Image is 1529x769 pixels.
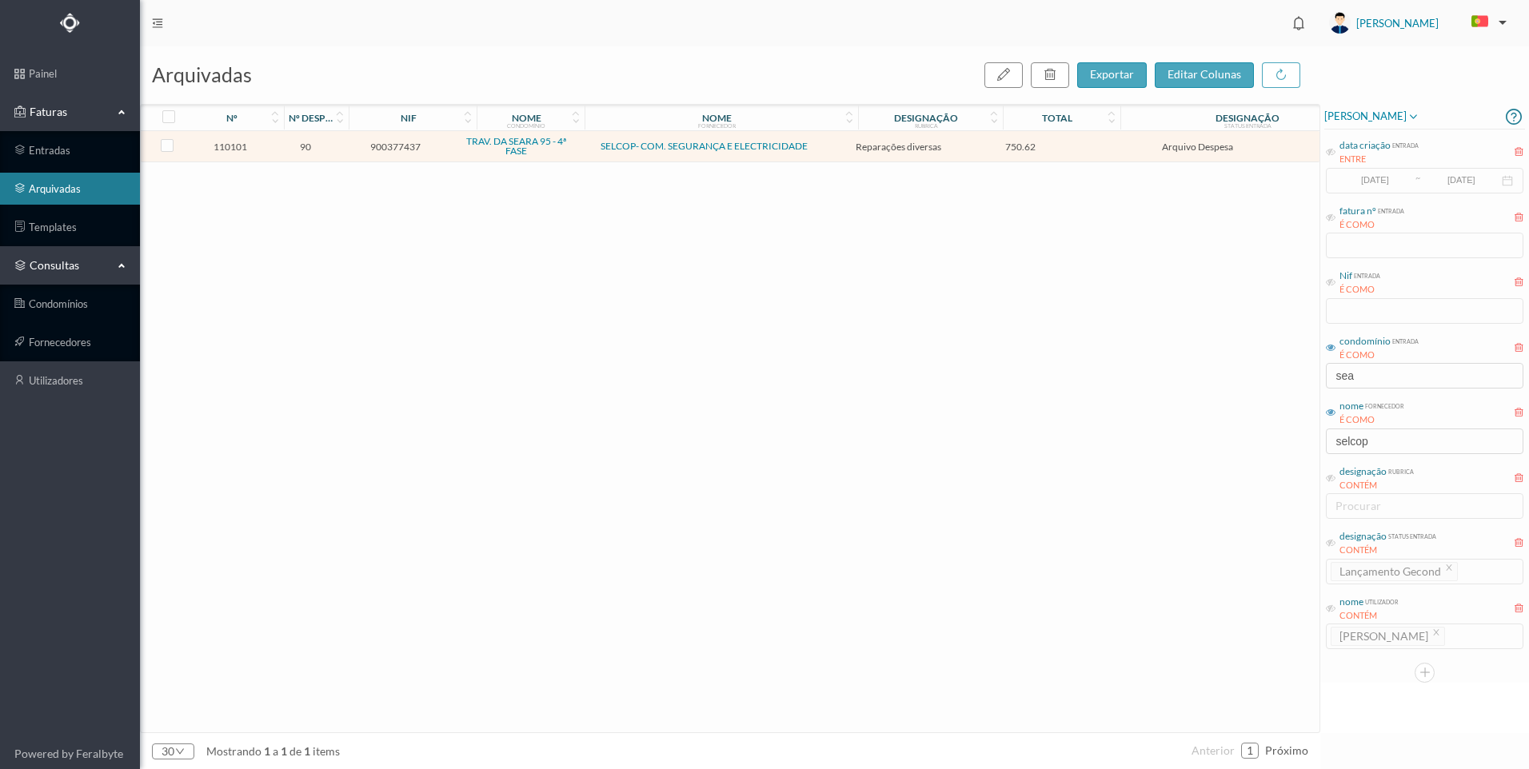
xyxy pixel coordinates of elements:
div: entrada [1376,204,1404,216]
div: 30 [162,739,174,763]
div: É COMO [1339,349,1419,362]
span: arquivadas [152,62,252,86]
span: consultas [30,257,110,273]
div: CONTÉM [1339,479,1414,492]
span: de [289,744,301,758]
div: É COMO [1339,218,1404,232]
button: exportar [1077,62,1147,88]
div: Nif [1339,269,1352,283]
div: total [1042,112,1072,124]
div: nome [702,112,732,124]
div: rubrica [1387,464,1414,476]
div: entrada [1352,269,1380,281]
span: 90 [279,141,332,153]
span: 1 [301,744,313,758]
span: 110101 [190,141,271,153]
div: nome [512,112,541,124]
span: Arquivo Despesa [1080,141,1316,153]
span: [PERSON_NAME] [1324,107,1419,126]
span: exportar [1090,67,1134,81]
div: CONTÉM [1339,609,1399,623]
span: Reparações diversas [835,141,961,153]
span: 750.62 [970,141,1072,153]
div: utilizador [1363,595,1399,607]
div: condomínio [1339,334,1391,349]
img: user_titan3.af2715ee.jpg [1329,12,1351,34]
li: Página Seguinte [1265,738,1308,763]
div: designação [1339,529,1387,544]
div: CONTÉM [1339,544,1436,557]
i: icon: down [174,747,185,756]
span: mostrando [206,744,261,758]
div: data criação [1339,138,1391,153]
div: entrada [1391,334,1419,346]
div: nif [401,112,417,124]
li: Página Anterior [1192,738,1235,763]
span: 1 [278,744,289,758]
span: items [313,744,340,758]
a: SELCOP- COM. SEGURANÇA E ELECTRICIDADE [601,140,808,152]
span: 1 [261,744,273,758]
a: 1 [1242,739,1258,763]
div: É COMO [1339,283,1380,297]
div: rubrica [915,122,938,129]
i: icon: bell [1288,13,1309,34]
div: fornecedor [1363,399,1404,411]
li: 1 [1241,743,1259,759]
div: designação [894,112,958,124]
img: Logo [60,13,80,33]
div: fornecedor [698,122,736,129]
i: icon: menu-fold [152,18,163,29]
span: anterior [1192,743,1235,757]
div: nome [1339,595,1363,609]
div: nome [1339,399,1363,413]
button: PT [1459,10,1513,35]
div: designação [1339,464,1387,479]
div: entrada [1391,138,1419,150]
span: 900377437 [340,141,451,153]
div: fatura nº [1339,204,1376,218]
div: status entrada [1387,529,1436,541]
div: status entrada [1224,122,1272,129]
span: a [273,744,278,758]
div: ENTRE [1339,153,1419,166]
span: Faturas [26,104,114,120]
a: TRAV. DA SEARA 95 - 4ª FASE [466,135,566,157]
div: nº [226,112,238,124]
div: É COMO [1339,413,1404,427]
span: próximo [1265,743,1308,757]
div: condomínio [507,122,545,129]
div: designação [1216,112,1279,124]
div: nº despesa [289,112,335,124]
i: icon: question-circle-o [1506,104,1522,129]
button: editar colunas [1155,62,1254,88]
